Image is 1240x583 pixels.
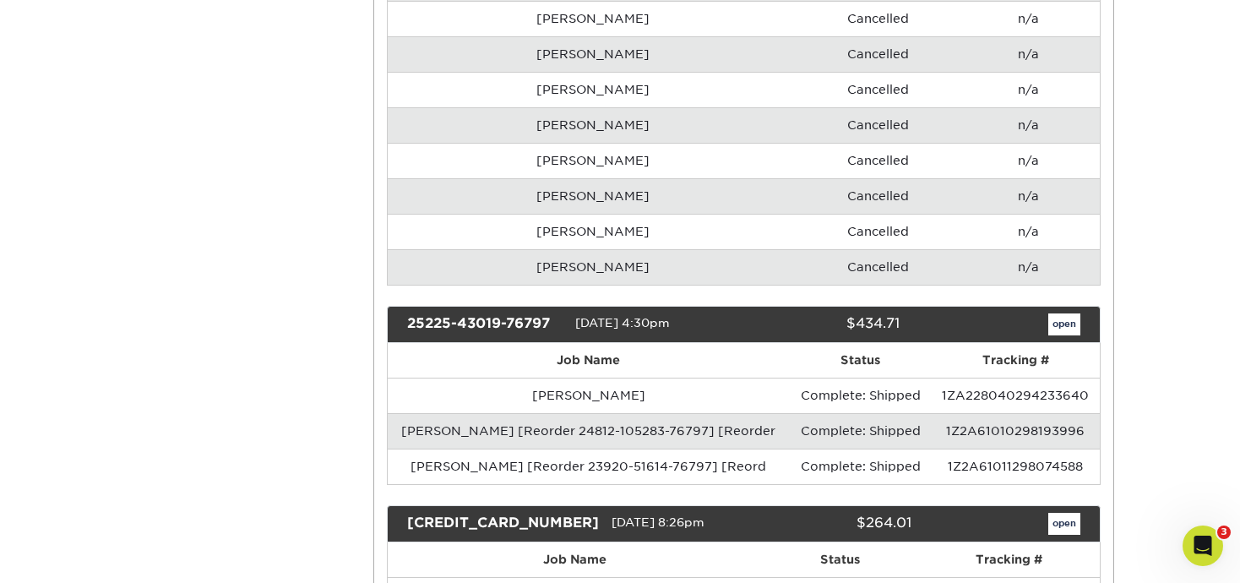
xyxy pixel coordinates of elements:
[917,542,1100,577] th: Tracking #
[388,143,800,178] td: [PERSON_NAME]
[731,313,911,335] div: $434.71
[931,449,1100,484] td: 1Z2A61011298074588
[790,378,931,413] td: Complete: Shipped
[799,107,956,143] td: Cancelled
[388,107,800,143] td: [PERSON_NAME]
[799,36,956,72] td: Cancelled
[1217,526,1231,539] span: 3
[388,413,791,449] td: [PERSON_NAME] [Reorder 24812-105283-76797] [Reorder
[388,343,791,378] th: Job Name
[388,249,800,285] td: [PERSON_NAME]
[956,214,1100,249] td: n/a
[755,513,924,535] div: $264.01
[790,413,931,449] td: Complete: Shipped
[388,214,800,249] td: [PERSON_NAME]
[388,378,791,413] td: [PERSON_NAME]
[931,343,1100,378] th: Tracking #
[799,178,956,214] td: Cancelled
[612,515,704,529] span: [DATE] 8:26pm
[931,413,1100,449] td: 1Z2A61010298193996
[799,1,956,36] td: Cancelled
[956,36,1100,72] td: n/a
[799,143,956,178] td: Cancelled
[388,178,800,214] td: [PERSON_NAME]
[956,143,1100,178] td: n/a
[790,343,931,378] th: Status
[1048,513,1080,535] a: open
[762,542,917,577] th: Status
[388,72,800,107] td: [PERSON_NAME]
[956,107,1100,143] td: n/a
[956,249,1100,285] td: n/a
[790,449,931,484] td: Complete: Shipped
[799,249,956,285] td: Cancelled
[1183,526,1223,566] iframe: Intercom live chat
[931,378,1100,413] td: 1ZA228040294233640
[956,72,1100,107] td: n/a
[388,449,791,484] td: [PERSON_NAME] [Reorder 23920-51614-76797] [Reord
[956,178,1100,214] td: n/a
[394,313,575,335] div: 25225-43019-76797
[1048,313,1080,335] a: open
[388,542,763,577] th: Job Name
[575,316,670,330] span: [DATE] 4:30pm
[799,72,956,107] td: Cancelled
[388,36,800,72] td: [PERSON_NAME]
[388,1,800,36] td: [PERSON_NAME]
[394,513,612,535] div: [CREDIT_CARD_NUMBER]
[799,214,956,249] td: Cancelled
[956,1,1100,36] td: n/a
